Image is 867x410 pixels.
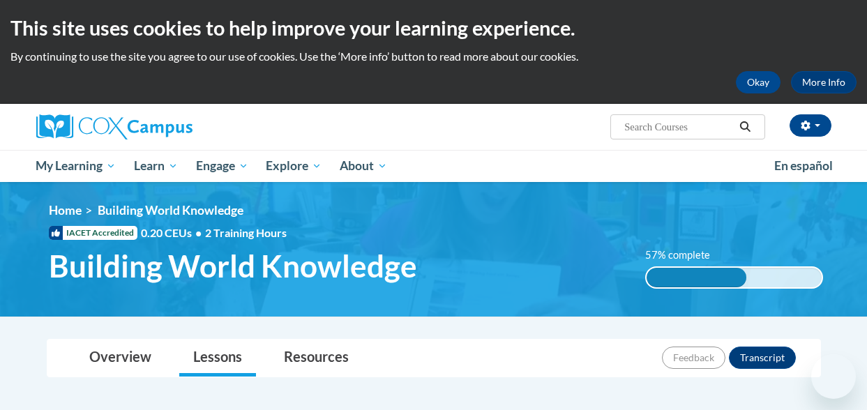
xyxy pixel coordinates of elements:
[195,226,202,239] span: •
[36,158,116,174] span: My Learning
[36,114,287,139] a: Cox Campus
[205,226,287,239] span: 2 Training Hours
[26,150,842,182] div: Main menu
[340,158,387,174] span: About
[10,49,857,64] p: By continuing to use the site you agree to our use of cookies. Use the ‘More info’ button to read...
[645,248,725,263] label: 57% complete
[179,340,256,377] a: Lessons
[662,347,725,369] button: Feedback
[734,119,755,135] button: Search
[729,347,796,369] button: Transcript
[49,226,137,240] span: IACET Accredited
[331,150,396,182] a: About
[736,71,781,93] button: Okay
[257,150,331,182] a: Explore
[270,340,363,377] a: Resources
[10,14,857,42] h2: This site uses cookies to help improve your learning experience.
[125,150,187,182] a: Learn
[27,150,126,182] a: My Learning
[75,340,165,377] a: Overview
[765,151,842,181] a: En español
[98,203,243,218] span: Building World Knowledge
[36,114,193,139] img: Cox Campus
[49,203,82,218] a: Home
[49,248,417,284] span: Building World Knowledge
[791,71,857,93] a: More Info
[647,268,746,287] div: 57% complete
[187,150,257,182] a: Engage
[134,158,178,174] span: Learn
[196,158,248,174] span: Engage
[790,114,831,137] button: Account Settings
[141,225,205,241] span: 0.20 CEUs
[811,354,856,399] iframe: Button to launch messaging window
[774,158,833,173] span: En español
[623,119,734,135] input: Search Courses
[266,158,322,174] span: Explore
